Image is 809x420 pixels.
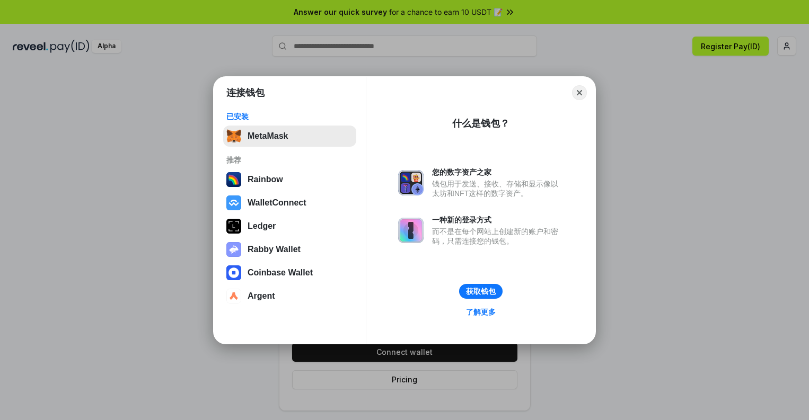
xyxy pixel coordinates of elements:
img: svg+xml,%3Csvg%20width%3D%2228%22%20height%3D%2228%22%20viewBox%3D%220%200%2028%2028%22%20fill%3D... [226,265,241,280]
img: svg+xml,%3Csvg%20xmlns%3D%22http%3A%2F%2Fwww.w3.org%2F2000%2Fsvg%22%20fill%3D%22none%22%20viewBox... [398,218,424,243]
button: WalletConnect [223,192,356,213]
a: 了解更多 [460,305,502,319]
div: 了解更多 [466,307,496,317]
img: svg+xml,%3Csvg%20xmlns%3D%22http%3A%2F%2Fwww.w3.org%2F2000%2Fsvg%22%20fill%3D%22none%22%20viewBox... [398,170,424,195]
div: 获取钱包 [466,287,496,296]
div: WalletConnect [248,198,306,208]
div: 已安装 [226,112,353,121]
button: Rainbow [223,169,356,190]
button: Rabby Wallet [223,239,356,260]
button: MetaMask [223,126,356,147]
img: svg+xml,%3Csvg%20fill%3D%22none%22%20height%3D%2233%22%20viewBox%3D%220%200%2035%2033%22%20width%... [226,129,241,144]
div: Argent [248,291,275,301]
div: 一种新的登录方式 [432,215,564,225]
div: Rabby Wallet [248,245,301,254]
div: 钱包用于发送、接收、存储和显示像以太坊和NFT这样的数字资产。 [432,179,564,198]
h1: 连接钱包 [226,86,265,99]
div: MetaMask [248,131,288,141]
button: Close [572,85,587,100]
div: 您的数字资产之家 [432,167,564,177]
div: 而不是在每个网站上创建新的账户和密码，只需连接您的钱包。 [432,227,564,246]
button: Ledger [223,216,356,237]
div: 推荐 [226,155,353,165]
img: svg+xml,%3Csvg%20xmlns%3D%22http%3A%2F%2Fwww.w3.org%2F2000%2Fsvg%22%20width%3D%2228%22%20height%3... [226,219,241,234]
button: Argent [223,285,356,307]
button: 获取钱包 [459,284,503,299]
button: Coinbase Wallet [223,262,356,283]
div: 什么是钱包？ [452,117,509,130]
img: svg+xml,%3Csvg%20width%3D%2228%22%20height%3D%2228%22%20viewBox%3D%220%200%2028%2028%22%20fill%3D... [226,195,241,210]
div: Coinbase Wallet [248,268,313,278]
img: svg+xml,%3Csvg%20width%3D%2228%22%20height%3D%2228%22%20viewBox%3D%220%200%2028%2028%22%20fill%3D... [226,289,241,303]
div: Rainbow [248,175,283,184]
img: svg+xml,%3Csvg%20width%3D%22120%22%20height%3D%22120%22%20viewBox%3D%220%200%20120%20120%22%20fil... [226,172,241,187]
img: svg+xml,%3Csvg%20xmlns%3D%22http%3A%2F%2Fwww.w3.org%2F2000%2Fsvg%22%20fill%3D%22none%22%20viewBox... [226,242,241,257]
div: Ledger [248,221,276,231]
